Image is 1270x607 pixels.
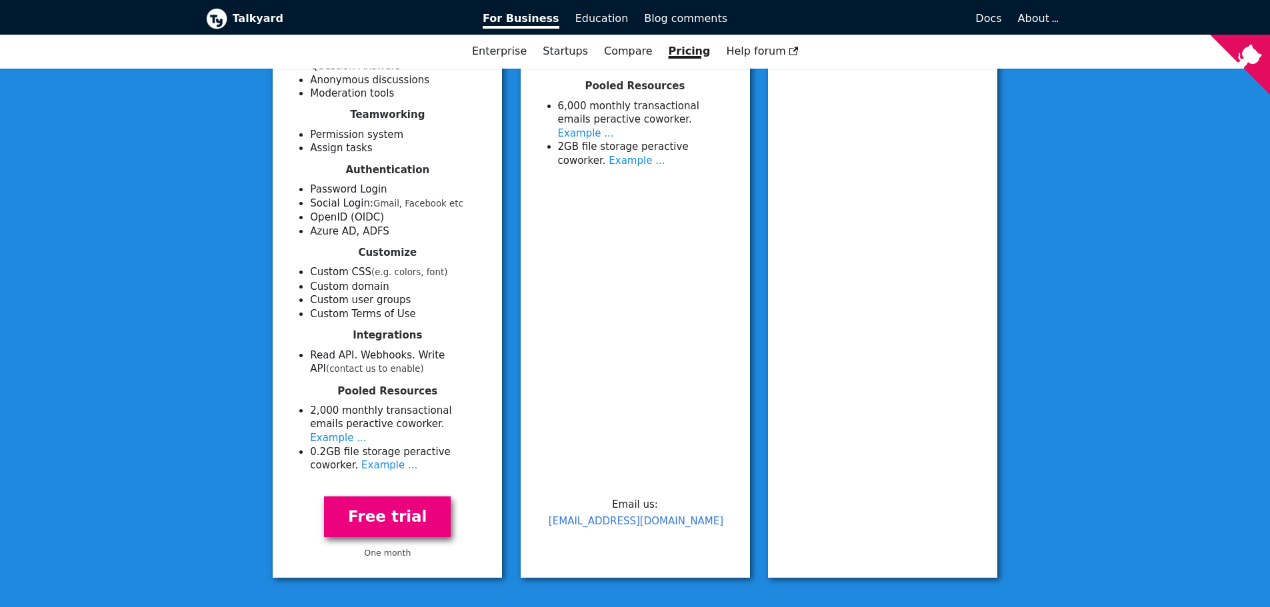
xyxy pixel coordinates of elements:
[289,385,486,398] h4: Pooled Resources
[310,280,486,294] li: Custom domain
[373,199,463,209] small: Gmail, Facebook etc
[483,12,559,29] span: For Business
[324,496,451,537] a: Free trial
[310,265,486,280] li: Custom CSS
[726,45,798,57] span: Help forum
[644,12,727,25] span: Blog comments
[558,127,614,139] a: Example ...
[604,45,653,57] a: Compare
[537,496,734,530] p: Email us:
[310,225,486,239] li: Azure AD, ADFS
[636,7,735,30] a: Blog comments
[310,73,486,87] li: Anonymous discussions
[310,141,486,155] li: Assign tasks
[206,8,227,29] img: Talkyard logo
[310,432,366,444] a: Example ...
[310,445,486,472] li: 0.2 GB file storage per active coworker .
[310,87,486,101] li: Moderation tools
[289,164,486,177] h4: Authentication
[975,12,1001,25] span: Docs
[310,293,486,307] li: Custom user groups
[464,40,535,63] a: Enterprise
[310,183,486,197] li: Password Login
[558,140,734,167] li: 2 GB file storage per active coworker .
[361,459,417,471] a: Example ...
[575,12,629,25] span: Education
[558,99,734,141] li: 6 ,000 monthly transactional emails per active coworker .
[535,40,596,63] a: Startups
[661,40,719,63] a: Pricing
[364,548,411,558] small: One month
[326,364,424,374] small: (contact us to enable)
[310,197,486,211] li: Social Login:
[609,155,665,167] a: Example ...
[567,7,637,30] a: Education
[206,8,465,29] a: Talkyard logoTalkyard
[1018,12,1057,25] a: About
[537,80,734,93] h4: Pooled Resources
[371,267,447,277] small: (e.g. colors, font)
[233,10,465,27] b: Talkyard
[475,7,567,30] a: For Business
[549,515,723,527] a: [EMAIL_ADDRESS][DOMAIN_NAME]
[735,7,1010,30] a: Docs
[289,329,486,342] h4: Integrations
[289,247,486,259] h4: Customize
[289,109,486,121] h4: Teamworking
[310,348,486,376] li: Read API. Webhooks. Write API
[310,404,486,445] li: 2 ,000 monthly transactional emails per active coworker .
[310,128,486,142] li: Permission system
[310,307,486,321] li: Custom Terms of Use
[310,211,486,225] li: OpenID (OIDC)
[718,40,806,63] a: Help forum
